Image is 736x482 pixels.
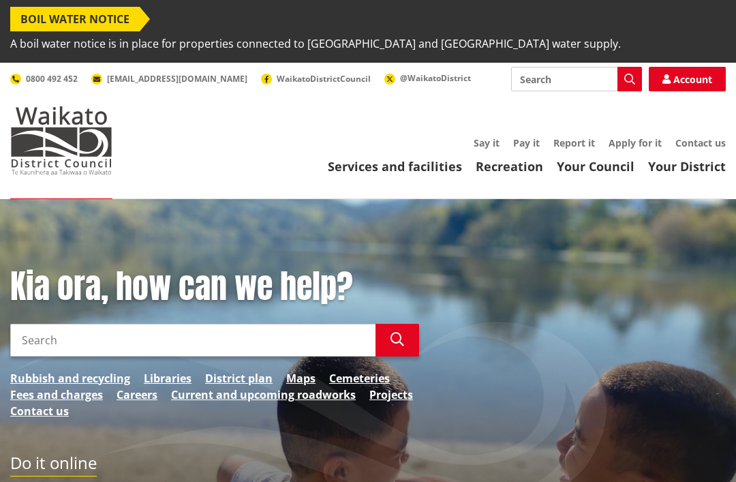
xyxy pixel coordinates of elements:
a: Fees and charges [10,387,103,403]
span: BOIL WATER NOTICE [10,7,140,31]
a: Contact us [675,136,726,149]
a: District plan [205,370,273,387]
span: @WaikatoDistrict [400,72,471,84]
a: Libraries [144,370,191,387]
span: 0800 492 452 [26,73,78,85]
h1: Kia ora, how can we help? [10,267,419,307]
a: Report it [553,136,595,149]
a: Say it [474,136,500,149]
a: Projects [369,387,413,403]
a: Careers [117,387,157,403]
input: Search input [10,324,375,357]
a: Services and facilities [328,158,462,175]
a: Account [649,67,726,91]
a: @WaikatoDistrict [384,72,471,84]
span: WaikatoDistrictCouncil [277,73,371,85]
a: Your Council [557,158,634,175]
input: Search input [511,67,642,91]
a: Cemeteries [329,370,390,387]
a: Maps [286,370,316,387]
a: Rubbish and recycling [10,370,130,387]
a: WaikatoDistrictCouncil [261,73,371,85]
h2: Do it online [10,453,97,477]
a: Your District [648,158,726,175]
span: A boil water notice is in place for properties connected to [GEOGRAPHIC_DATA] and [GEOGRAPHIC_DAT... [10,31,621,56]
img: Waikato District Council - Te Kaunihera aa Takiwaa o Waikato [10,106,112,175]
span: [EMAIL_ADDRESS][DOMAIN_NAME] [107,73,247,85]
a: Apply for it [609,136,662,149]
a: Recreation [476,158,543,175]
a: Current and upcoming roadworks [171,387,356,403]
a: Pay it [513,136,540,149]
a: Contact us [10,403,69,419]
a: 0800 492 452 [10,73,78,85]
a: [EMAIL_ADDRESS][DOMAIN_NAME] [91,73,247,85]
